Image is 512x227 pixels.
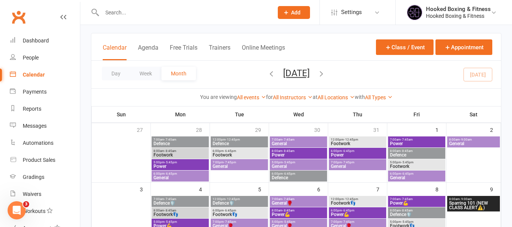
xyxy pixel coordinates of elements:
[446,106,501,122] th: Sat
[23,157,55,163] div: Product Sales
[342,220,354,224] span: - 7:45pm
[164,161,177,164] span: - 5:45pm
[376,183,387,195] div: 7
[283,220,295,224] span: - 5:45pm
[390,220,444,224] span: 5:00pm
[401,209,413,212] span: - 8:45am
[103,44,127,60] button: Calendar
[435,183,446,195] div: 8
[224,149,236,153] span: - 6:45pm
[283,161,295,164] span: - 5:45pm
[23,174,44,180] div: Gradings
[342,209,354,212] span: - 6:45pm
[330,201,385,205] span: Footwork👣
[435,39,492,55] button: Appointment
[435,123,446,136] div: 1
[387,106,446,122] th: Fri
[10,117,80,135] a: Messages
[407,5,422,20] img: thumb_image1731986243.png
[164,149,176,153] span: - 8:45am
[255,123,269,136] div: 29
[153,197,207,201] span: 7:00am
[460,138,472,141] span: - 9:00am
[273,94,313,100] a: All Instructors
[401,138,413,141] span: - 7:45am
[23,123,47,129] div: Messages
[291,9,301,16] span: Add
[282,149,294,153] span: - 8:45am
[269,106,328,122] th: Wed
[282,138,294,141] span: - 7:45am
[401,149,413,153] span: - 8:45am
[151,106,210,122] th: Mon
[153,212,207,217] span: Footwork👣
[137,123,150,136] div: 27
[224,209,236,212] span: - 6:45pm
[10,66,80,83] a: Calendar
[330,220,385,224] span: 7:00pm
[490,123,501,136] div: 2
[271,164,326,169] span: General
[153,164,207,169] span: Power
[390,153,444,157] span: Defence
[242,44,285,60] button: Online Meetings
[212,149,266,153] span: 6:00pm
[390,201,444,205] span: Power💪
[10,83,80,100] a: Payments
[23,106,41,112] div: Reports
[212,161,266,164] span: 7:00pm
[390,138,444,141] span: 7:00am
[390,161,444,164] span: 5:00pm
[271,209,326,212] span: 8:00am
[196,123,210,136] div: 28
[341,4,362,21] span: Settings
[212,197,266,201] span: 12:00pm
[10,49,80,66] a: People
[342,161,354,164] span: - 7:45pm
[390,149,444,153] span: 8:00am
[330,164,385,169] span: General
[153,172,207,175] span: 6:00pm
[266,94,273,100] strong: for
[401,197,413,201] span: - 7:45am
[10,135,80,152] a: Automations
[153,201,207,205] span: Defence🛡️
[224,220,236,224] span: - 7:45pm
[140,183,150,195] div: 3
[401,220,413,224] span: - 5:45pm
[200,94,237,100] strong: You are viewing
[23,38,49,44] div: Dashboard
[271,220,326,224] span: 5:00pm
[376,39,434,55] button: Class / Event
[164,209,176,212] span: - 8:45am
[328,106,387,122] th: Thu
[8,201,26,219] iframe: Intercom live chat
[23,201,29,207] span: 3
[271,149,326,153] span: 8:00am
[271,212,326,217] span: Power💪
[330,161,385,164] span: 7:00pm
[164,197,176,201] span: - 7:45am
[10,186,80,203] a: Waivers
[401,172,413,175] span: - 6:45pm
[317,183,328,195] div: 6
[212,141,266,146] span: Defence
[138,44,158,60] button: Agenda
[164,220,177,224] span: - 5:45pm
[23,72,45,78] div: Calendar
[271,153,326,157] span: Power
[212,220,266,224] span: 7:00pm
[153,141,207,146] span: Defence
[390,175,444,180] span: General
[23,55,39,61] div: People
[390,197,444,201] span: 7:00am
[373,123,387,136] div: 31
[153,220,207,224] span: 5:00pm
[10,203,80,220] a: Workouts
[170,44,197,60] button: Free Trials
[10,100,80,117] a: Reports
[330,153,385,157] span: Power
[92,106,151,122] th: Sun
[10,152,80,169] a: Product Sales
[390,164,444,169] span: Footwork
